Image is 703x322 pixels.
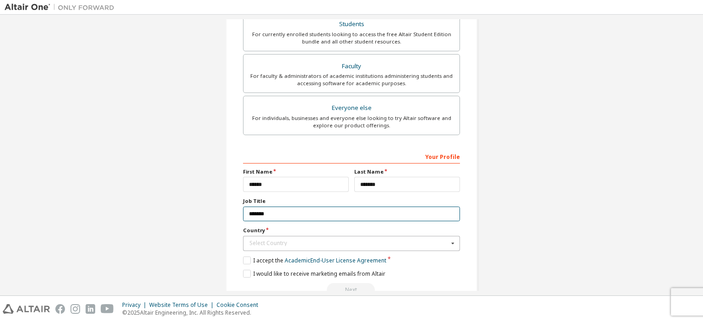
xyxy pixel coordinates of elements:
img: altair_logo.svg [3,304,50,314]
div: Your Profile [243,149,460,164]
label: I would like to receive marketing emails from Altair [243,270,385,278]
img: Altair One [5,3,119,12]
label: First Name [243,168,349,175]
img: instagram.svg [70,304,80,314]
div: Everyone else [249,102,454,115]
div: Cookie Consent [216,301,264,309]
label: Last Name [354,168,460,175]
p: © 2025 Altair Engineering, Inc. All Rights Reserved. [122,309,264,317]
div: For individuals, businesses and everyone else looking to try Altair software and explore our prod... [249,115,454,129]
div: Privacy [122,301,149,309]
img: facebook.svg [55,304,65,314]
label: I accept the [243,257,386,264]
div: For faculty & administrators of academic institutions administering students and accessing softwa... [249,72,454,87]
div: Read and acccept EULA to continue [243,283,460,297]
div: Website Terms of Use [149,301,216,309]
div: Select Country [249,240,449,246]
label: Country [243,227,460,234]
a: Academic End-User License Agreement [285,257,386,264]
div: Students [249,18,454,31]
img: youtube.svg [101,304,114,314]
img: linkedin.svg [86,304,95,314]
div: Faculty [249,60,454,73]
label: Job Title [243,197,460,205]
div: For currently enrolled students looking to access the free Altair Student Edition bundle and all ... [249,31,454,45]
